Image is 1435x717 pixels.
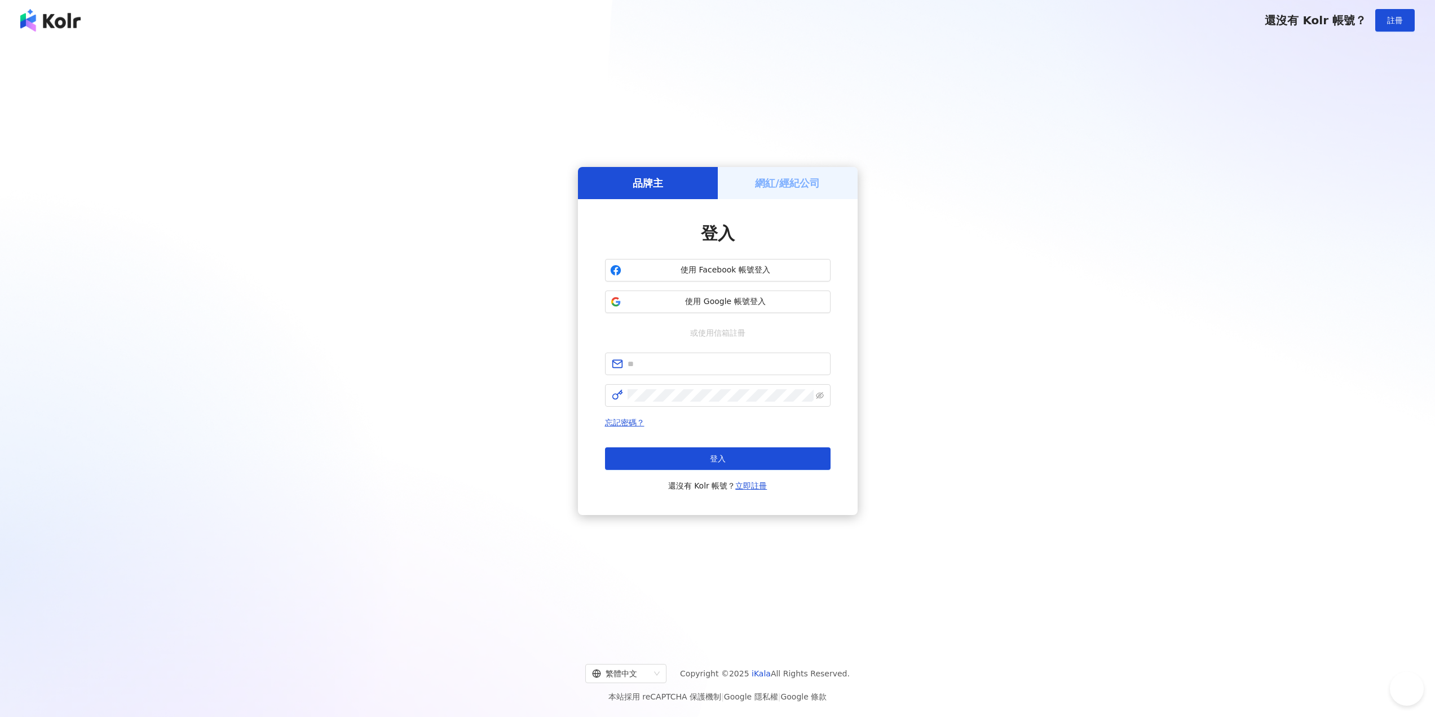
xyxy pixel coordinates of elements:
img: logo [20,9,81,32]
button: 使用 Facebook 帳號登入 [605,259,831,281]
span: 或使用信箱註冊 [682,327,753,339]
span: 登入 [710,454,726,463]
a: Google 條款 [780,692,827,701]
button: 註冊 [1375,9,1415,32]
a: Google 隱私權 [724,692,778,701]
span: | [778,692,781,701]
h5: 網紅/經紀公司 [755,176,820,190]
a: 忘記密碼？ [605,418,644,427]
span: eye-invisible [816,392,824,399]
span: | [721,692,724,701]
iframe: Help Scout Beacon - Open [1390,672,1424,706]
a: 立即註冊 [735,481,767,490]
button: 登入 [605,447,831,470]
span: 使用 Facebook 帳號登入 [626,265,825,276]
span: Copyright © 2025 All Rights Reserved. [680,667,850,680]
span: 還沒有 Kolr 帳號？ [668,479,767,492]
span: 註冊 [1387,16,1403,25]
div: 繁體中文 [592,665,650,683]
a: iKala [752,669,771,678]
span: 還沒有 Kolr 帳號？ [1265,14,1366,27]
span: 使用 Google 帳號登入 [626,296,825,307]
h5: 品牌主 [633,176,663,190]
button: 使用 Google 帳號登入 [605,291,831,313]
span: 本站採用 reCAPTCHA 保護機制 [608,690,827,703]
span: 登入 [701,223,735,243]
